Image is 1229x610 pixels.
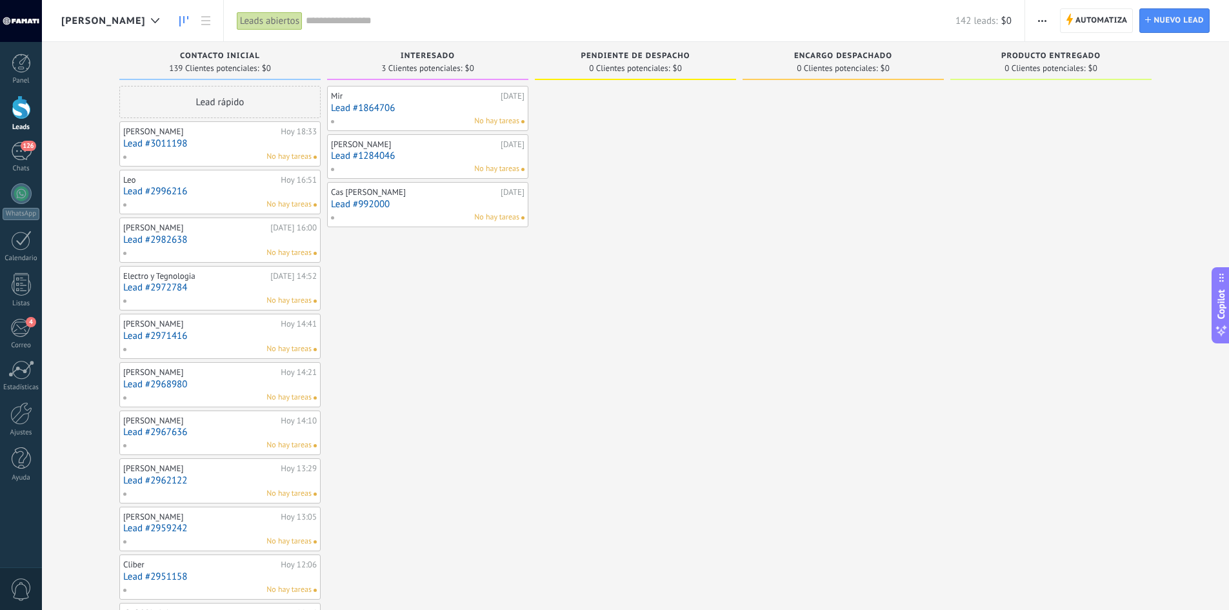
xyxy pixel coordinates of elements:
div: encargo despachado [749,52,937,63]
a: Lead #2971416 [123,330,317,341]
a: Lead #3011198 [123,138,317,149]
div: [PERSON_NAME] [123,319,277,329]
span: encargo despachado [794,52,892,61]
span: No hay tareas [474,212,519,223]
span: No hay nada asignado [314,156,317,159]
div: Calendario [3,254,40,263]
a: Lead #2959242 [123,523,317,534]
span: No hay tareas [266,247,312,259]
span: No hay tareas [474,116,519,127]
div: Estadísticas [3,383,40,392]
a: Lead #2951158 [123,571,317,582]
div: [DATE] [501,187,525,198]
div: Cas [PERSON_NAME] [331,187,497,198]
a: Lead #2967636 [123,427,317,438]
div: producto entregado [957,52,1145,63]
div: [DATE] [501,91,525,101]
div: [PERSON_NAME] [331,139,497,150]
span: No hay tareas [266,295,312,307]
div: Hoy 16:51 [281,175,317,185]
span: [PERSON_NAME] [61,15,146,27]
div: Contacto inicial [126,52,314,63]
a: Nuevo lead [1139,8,1210,33]
div: [DATE] 16:00 [270,223,317,233]
span: No hay tareas [266,392,312,403]
div: [PERSON_NAME] [123,416,277,426]
a: Lead #2982638 [123,234,317,245]
span: No hay nada asignado [521,168,525,171]
span: No hay nada asignado [314,540,317,544]
span: producto entregado [1001,52,1101,61]
span: No hay nada asignado [314,444,317,447]
span: No hay nada asignado [314,300,317,303]
a: Lead #1864706 [331,103,525,114]
a: Lead #2962122 [123,475,317,486]
div: Lead rápido [119,86,321,118]
div: Listas [3,300,40,308]
div: Ajustes [3,429,40,437]
span: No hay nada asignado [314,348,317,351]
div: Ayuda [3,474,40,482]
button: Más [1033,8,1052,33]
div: Leads abiertos [237,12,303,30]
span: No hay nada asignado [314,493,317,496]
span: $0 [881,65,890,72]
span: No hay tareas [266,199,312,210]
span: No hay tareas [266,151,312,163]
span: No hay tareas [266,343,312,355]
div: Hoy 13:29 [281,463,317,474]
a: Lead #2972784 [123,282,317,293]
a: Lead #2996216 [123,186,317,197]
div: Correo [3,341,40,350]
span: No hay nada asignado [521,120,525,123]
div: [PERSON_NAME] [123,223,267,233]
div: Panel [3,77,40,85]
div: [PERSON_NAME] [123,127,277,137]
span: No hay tareas [266,536,312,547]
span: 3 Clientes potenciales: [381,65,462,72]
div: Mir [331,91,497,101]
div: Leo [123,175,277,185]
div: Hoy 12:06 [281,560,317,570]
span: Contacto inicial [180,52,260,61]
span: No hay tareas [474,163,519,175]
a: Lista [195,8,217,34]
a: Leads [173,8,195,34]
div: Hoy 14:10 [281,416,317,426]
span: $0 [465,65,474,72]
a: Lead #992000 [331,199,525,210]
div: [DATE] [501,139,525,150]
div: [PERSON_NAME] [123,463,277,474]
div: Hoy 13:05 [281,512,317,522]
span: No hay nada asignado [314,252,317,255]
span: interesado [401,52,455,61]
div: Leads [3,123,40,132]
span: 126 [21,141,35,151]
span: $0 [1001,15,1012,27]
span: $0 [262,65,271,72]
span: Nuevo lead [1154,9,1204,32]
span: No hay nada asignado [314,396,317,400]
a: Lead #2968980 [123,379,317,390]
span: 139 Clientes potenciales: [169,65,259,72]
span: No hay tareas [266,440,312,451]
div: Cliber [123,560,277,570]
span: No hay nada asignado [314,203,317,207]
div: Hoy 14:41 [281,319,317,329]
span: No hay nada asignado [314,589,317,592]
span: pendiente de despacho [581,52,690,61]
div: pendiente de despacho [541,52,730,63]
a: Lead #1284046 [331,150,525,161]
span: Automatiza [1075,9,1128,32]
div: Hoy 14:21 [281,367,317,378]
div: interesado [334,52,522,63]
span: No hay tareas [266,584,312,596]
div: [DATE] 14:52 [270,271,317,281]
span: $0 [1088,65,1097,72]
span: No hay tareas [266,488,312,500]
span: 0 Clientes potenciales: [1004,65,1085,72]
div: [PERSON_NAME] [123,512,277,522]
div: Electro y Tegnologia [123,271,267,281]
span: $0 [673,65,682,72]
a: Automatiza [1060,8,1134,33]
